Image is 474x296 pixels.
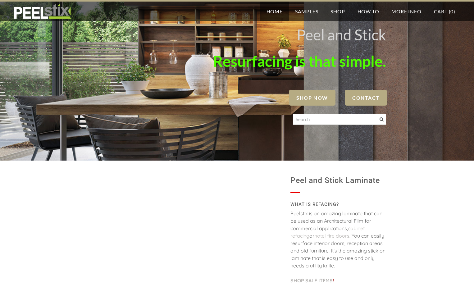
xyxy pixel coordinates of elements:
span: Search [380,117,384,121]
a: Shop [324,2,351,21]
a: More Info [385,2,427,21]
input: Search [293,114,386,125]
a: Samples [289,2,325,21]
font: Peel and Stick ​ [297,26,386,43]
a: Contact [345,90,387,106]
a: SHOP NOW [289,90,335,106]
a: hotel fire doors [314,233,349,239]
font: Resurfacing is that simple. [213,52,386,70]
img: REFACE SUPPLIES [12,4,72,19]
h1: Peel and Stick Laminate [290,173,386,188]
div: Peelstix is an amazing laminate that can be used as an Architectural Film for commercial applicat... [290,210,386,290]
a: SHOP SALE ITEMS [290,277,333,284]
a: cabinet refacing [290,225,365,239]
a: Home [260,2,289,21]
a: Cart (0) [428,2,462,21]
font: ! [290,277,334,284]
span: 0 [450,8,453,14]
a: How To [351,2,385,21]
h2: WHAT IS REFACING? [290,199,386,210]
